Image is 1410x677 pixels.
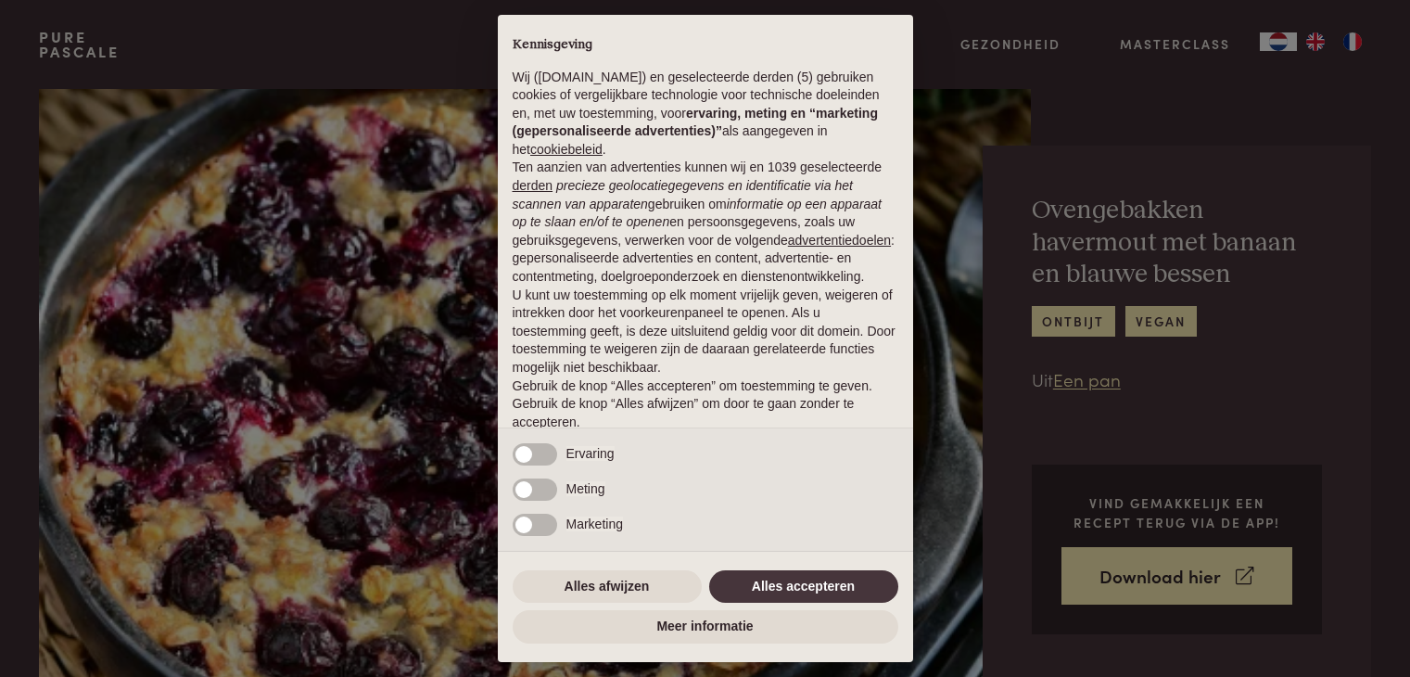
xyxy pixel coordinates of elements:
[566,446,615,461] span: Ervaring
[513,287,898,377] p: U kunt uw toestemming op elk moment vrijelijk geven, weigeren of intrekken door het voorkeurenpan...
[788,232,891,250] button: advertentiedoelen
[513,106,878,139] strong: ervaring, meting en “marketing (gepersonaliseerde advertenties)”
[513,178,853,211] em: precieze geolocatiegegevens en identificatie via het scannen van apparaten
[513,37,898,54] h2: Kennisgeving
[513,197,883,230] em: informatie op een apparaat op te slaan en/of te openen
[513,69,898,160] p: Wij ([DOMAIN_NAME]) en geselecteerde derden (5) gebruiken cookies of vergelijkbare technologie vo...
[513,377,898,432] p: Gebruik de knop “Alles accepteren” om toestemming te geven. Gebruik de knop “Alles afwijzen” om d...
[530,142,603,157] a: cookiebeleid
[566,517,623,531] span: Marketing
[566,481,605,496] span: Meting
[513,570,702,604] button: Alles afwijzen
[513,610,898,644] button: Meer informatie
[513,177,553,196] button: derden
[513,159,898,286] p: Ten aanzien van advertenties kunnen wij en 1039 geselecteerde gebruiken om en persoonsgegevens, z...
[709,570,898,604] button: Alles accepteren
